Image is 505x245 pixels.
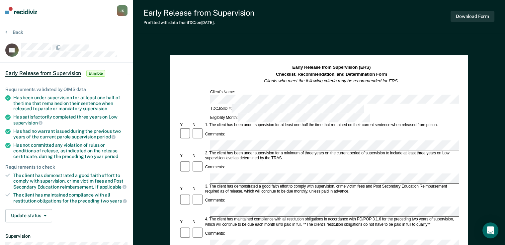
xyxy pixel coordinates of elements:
[13,192,127,204] div: The client has maintained compliance with all restitution obligations for the preceding two
[204,151,459,161] div: 2. The client has been under supervision for a minimum of three years on the current period of su...
[117,5,127,16] div: J S
[204,198,226,203] div: Comments:
[100,184,126,190] span: applicable
[117,5,127,16] button: JS
[276,71,387,76] strong: Checklist, Recommendation, and Determination Form
[105,154,118,159] span: period
[5,233,127,239] dt: Supervision
[13,114,127,125] div: Has satisfactorily completed three years on Low
[204,165,226,170] div: Comments:
[13,173,127,190] div: The client has demonstrated a good faith effort to comply with supervision, crime victim fees and...
[179,153,192,158] div: Y
[179,219,192,224] div: Y
[13,128,127,140] div: Has had no warrant issued during the previous two years of the current parole supervision
[5,70,81,77] span: Early Release from Supervision
[5,164,127,170] div: Requirements to check
[13,120,42,125] span: supervision
[192,186,204,191] div: N
[209,113,371,122] div: Eligibility Month:
[5,7,37,14] img: Recidiviz
[13,95,127,112] div: Has been under supervision for at least one half of the time that remained on their sentence when...
[292,65,371,70] strong: Early Release from Supervision (ERS)
[179,123,192,128] div: Y
[83,106,107,111] span: supervision
[451,11,494,22] button: Download Form
[192,123,204,128] div: N
[179,186,192,191] div: Y
[204,184,459,194] div: 3. The client has demonstrated a good faith effort to comply with supervision, crime victim fees ...
[5,209,52,222] button: Update status
[204,123,459,128] div: 1. The client has been under supervision for at least one-half the time that remained on their cu...
[86,70,105,77] span: Eligible
[204,217,459,227] div: 4. The client has maintained compliance with all restitution obligations in accordance with PD/PO...
[5,87,127,92] div: Requirements validated by OIMS data
[143,20,255,25] div: Prefilled with data from TDCJ on [DATE] .
[209,104,365,113] div: TDCJ/SID #:
[97,134,116,139] span: period
[110,198,127,204] span: years
[192,153,204,158] div: N
[5,29,23,35] button: Back
[192,219,204,224] div: N
[204,231,226,236] div: Comments:
[13,142,127,159] div: Has not committed any violation of rules or conditions of release, as indicated on the release ce...
[143,8,255,18] div: Early Release from Supervision
[264,78,399,83] em: Clients who meet the following criteria may be recommended for ERS.
[204,132,226,137] div: Comments:
[482,222,498,238] div: Open Intercom Messenger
